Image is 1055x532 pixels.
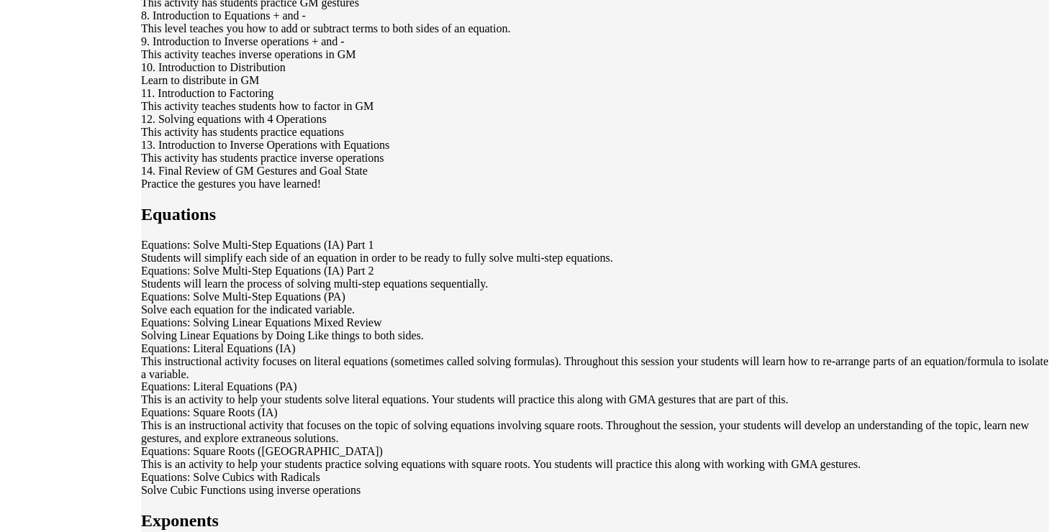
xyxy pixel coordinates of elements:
div: 14. Final Review of GM Gestures and Goal State [141,165,1049,178]
div: 10. Introduction to Distribution [141,61,1049,74]
div: This is an activity to help your students practice solving equations with square roots. You stude... [141,459,1049,472]
div: 11. Introduction to Factoring [141,87,1049,100]
div: Learn to distribute in GM [141,74,1049,87]
div: This activity teaches students how to factor in GM [141,100,1049,113]
div: Equations: Solve Multi-Step Equations (IA) Part 2 [141,265,1049,278]
div: Equations: Literal Equations (PA) [141,381,1049,394]
div: Solve each equation for the indicated variable. [141,303,1049,316]
div: 13. Introduction to Inverse Operations with Equations [141,139,1049,152]
div: Practice the gestures you have learned! [141,178,1049,191]
div: This activity has students practice equations [141,126,1049,139]
h2: Exponents [141,512,1049,531]
div: This is an activity to help your students solve literal equations. Your students will practice th... [141,394,1049,407]
div: 12. Solving equations with 4 Operations [141,113,1049,126]
div: This activity teaches inverse operations in GM [141,48,1049,61]
div: 9. Introduction to Inverse operations + and - [141,35,1049,48]
div: This activity has students practice inverse operations [141,152,1049,165]
div: Equations: Solve Multi-Step Equations (IA) Part 1 [141,239,1049,252]
div: Students will simplify each side of an equation in order to be ready to fully solve multi-step eq... [141,252,1049,265]
div: Equations: Solving Linear Equations Mixed Review [141,316,1049,329]
div: This level teaches you how to add or subtract terms to both sides of an equation. [141,22,1049,35]
div: Equations: Square Roots ([GEOGRAPHIC_DATA]) [141,446,1049,459]
div: Equations: Literal Equations (IA) [141,342,1049,355]
div: Equations: Solve Multi-Step Equations (PA) [141,290,1049,303]
div: Equations: Square Roots (IA) [141,407,1049,420]
div: Equations: Solve Cubics with Radicals [141,472,1049,485]
div: Solve Cubic Functions using inverse operations [141,485,1049,497]
h2: Equations [141,205,1049,224]
div: Students will learn the process of solving multi-step equations sequentially. [141,278,1049,290]
div: This is an instructional activity that focuses on the topic of solving equations involving square... [141,420,1049,446]
div: Solving Linear Equations by Doing Like things to both sides. [141,329,1049,342]
div: 8. Introduction to Equations + and - [141,9,1049,22]
div: This instructional activity focuses on literal equations (sometimes called solving formulas). Thr... [141,355,1049,381]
